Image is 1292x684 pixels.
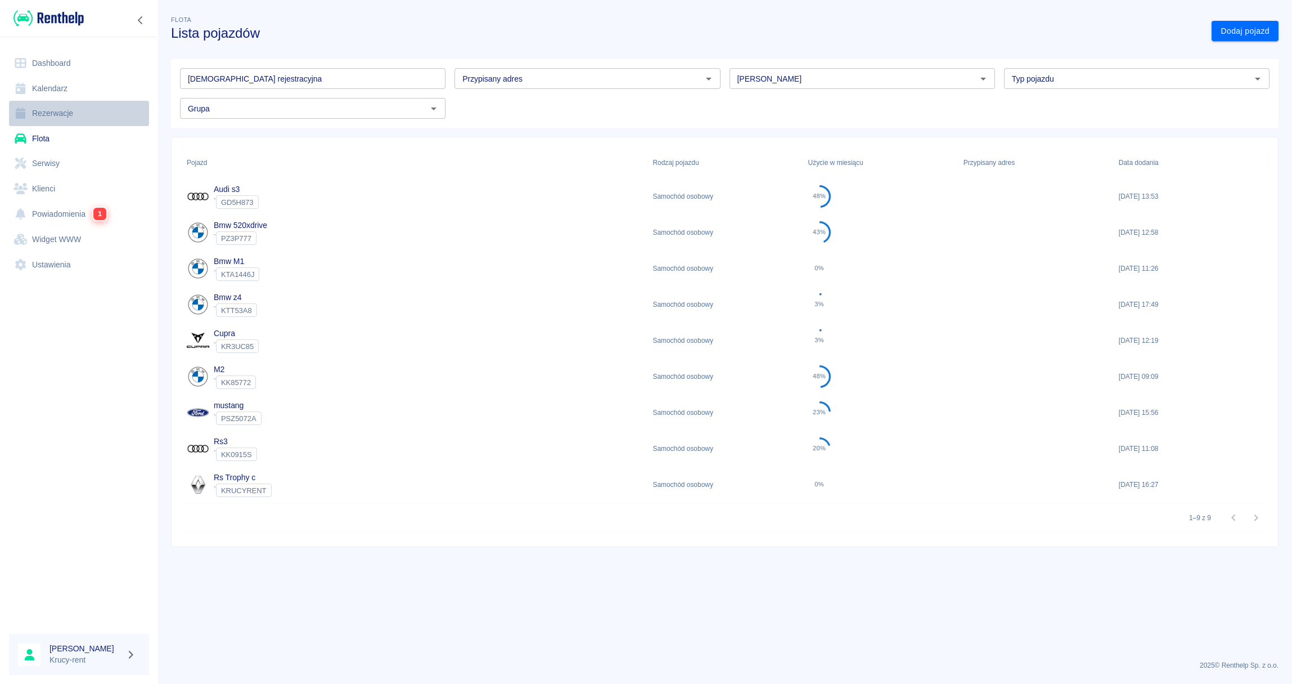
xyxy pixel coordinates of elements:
span: KK85772 [217,378,255,387]
div: 48% [813,193,826,200]
div: Rodzaj pojazdu [647,147,802,178]
div: Przypisany adres [958,147,1113,178]
div: 0% [814,481,824,488]
a: Powiadomienia1 [9,201,149,227]
div: Samochód osobowy [647,431,802,467]
div: [DATE] 17:49 [1113,287,1268,323]
a: Klienci [9,176,149,202]
a: Audi s3 [214,185,240,194]
span: KTT53A8 [217,306,256,315]
a: Rs Trophy c [214,473,255,482]
img: Image [187,257,209,280]
div: Użycie w miesiącu [808,147,863,178]
a: Rs3 [214,437,228,446]
a: Bmw 520xdrive [214,221,267,230]
a: Widget WWW [9,227,149,252]
button: Otwórz [426,101,442,117]
p: 2025 © Renthelp Sp. z o.o. [171,660,1279,670]
button: Otwórz [975,71,991,87]
img: Image [187,365,209,388]
span: Flota [171,16,191,23]
a: Flota [9,126,149,151]
div: ` [214,375,256,389]
span: GD5H873 [217,198,258,207]
img: Image [187,401,209,424]
div: [DATE] 11:08 [1113,431,1268,467]
img: Image [187,221,209,244]
div: 48% [813,373,826,380]
div: [DATE] 12:19 [1113,323,1268,359]
p: Krucy-rent [49,654,121,666]
div: ` [214,231,267,245]
button: Sort [207,155,223,171]
a: M2 [214,365,224,374]
div: Samochód osobowy [647,467,802,503]
a: Bmw z4 [214,293,242,302]
div: 20% [813,445,826,452]
div: Samochód osobowy [647,287,802,323]
a: Rezerwacje [9,101,149,126]
div: [DATE] 16:27 [1113,467,1268,503]
span: 1 [93,208,106,220]
div: Samochód osobowy [647,214,802,251]
span: KRUCYRENT [217,486,271,495]
div: Data dodania [1119,147,1159,178]
div: [DATE] 13:53 [1113,178,1268,214]
span: KTA1446J [217,270,259,279]
div: Samochód osobowy [647,359,802,395]
div: ` [214,195,259,209]
div: [DATE] 15:56 [1113,395,1268,431]
div: [DATE] 12:58 [1113,214,1268,251]
div: 3% [814,301,824,308]
div: 43% [813,229,826,236]
img: Image [187,329,209,352]
div: Użycie w miesiącu [803,147,958,178]
a: Dashboard [9,51,149,76]
div: Przypisany adres [964,147,1015,178]
span: PZ3P777 [217,234,256,243]
span: KR3UC85 [217,342,258,351]
div: Samochód osobowy [647,251,802,287]
div: 3% [814,337,824,344]
button: Otwórz [701,71,717,87]
div: Samochód osobowy [647,395,802,431]
div: [DATE] 11:26 [1113,251,1268,287]
div: ` [214,267,259,281]
div: ` [214,339,259,353]
div: Samochód osobowy [647,323,802,359]
a: Cupra [214,329,235,338]
div: 23% [813,409,826,416]
a: Kalendarz [9,76,149,101]
div: [DATE] 09:09 [1113,359,1268,395]
button: Zwiń nawigację [132,13,149,28]
img: Renthelp logo [13,9,84,28]
div: Pojazd [187,147,207,178]
img: Image [187,473,209,496]
div: ` [214,412,262,425]
img: Image [187,185,209,208]
div: ` [214,448,257,461]
div: ` [214,484,272,497]
div: Rodzaj pojazdu [652,147,699,178]
span: PSZ5072A [217,414,261,423]
span: KK0915S [217,450,256,459]
a: Ustawienia [9,252,149,278]
h6: [PERSON_NAME] [49,643,121,654]
a: Dodaj pojazd [1212,21,1279,42]
div: Data dodania [1113,147,1268,178]
img: Image [187,437,209,460]
h3: Lista pojazdów [171,25,1203,41]
a: Bmw M1 [214,257,244,266]
div: Samochód osobowy [647,178,802,214]
div: ` [214,303,257,317]
p: 1–9 z 9 [1189,513,1211,523]
a: mustang [214,401,244,410]
a: Serwisy [9,151,149,176]
div: 0% [814,265,824,272]
div: Pojazd [181,147,647,178]
img: Image [187,293,209,316]
a: Renthelp logo [9,9,84,28]
button: Otwórz [1250,71,1266,87]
